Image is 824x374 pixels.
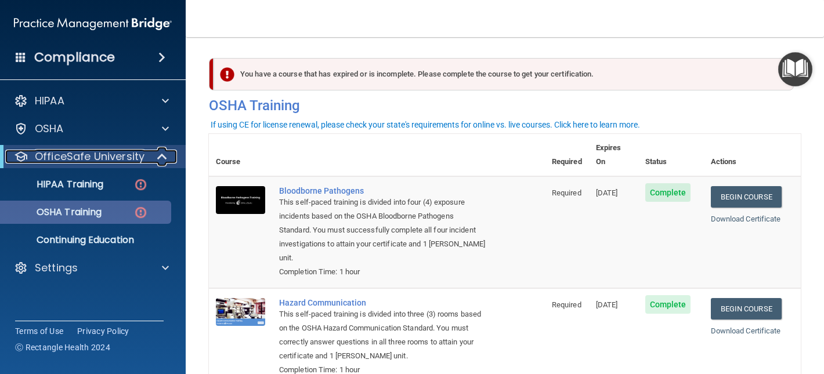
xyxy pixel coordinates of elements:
p: HIPAA [35,94,64,108]
a: OSHA [14,122,169,136]
img: danger-circle.6113f641.png [133,205,148,220]
button: Open Resource Center [778,52,812,86]
span: Required [552,188,581,197]
p: Continuing Education [8,234,166,246]
div: This self-paced training is divided into four (4) exposure incidents based on the OSHA Bloodborne... [279,195,487,265]
a: Download Certificate [711,326,781,335]
a: Download Certificate [711,215,781,223]
img: danger-circle.6113f641.png [133,177,148,192]
a: OfficeSafe University [14,150,168,164]
span: [DATE] [596,188,618,197]
a: Privacy Policy [77,325,129,337]
div: You have a course that has expired or is incomplete. Please complete the course to get your certi... [214,58,794,90]
span: Ⓒ Rectangle Health 2024 [15,342,110,353]
th: Expires On [589,134,638,176]
span: Complete [645,295,691,314]
p: OSHA [35,122,64,136]
img: exclamation-circle-solid-danger.72ef9ffc.png [220,67,234,82]
span: [DATE] [596,300,618,309]
p: HIPAA Training [8,179,103,190]
button: If using CE for license renewal, please check your state's requirements for online vs. live cours... [209,119,642,130]
th: Required [545,134,589,176]
div: If using CE for license renewal, please check your state's requirements for online vs. live cours... [211,121,640,129]
a: Begin Course [711,298,782,319]
p: OSHA Training [8,206,102,218]
h4: Compliance [34,49,115,66]
a: Hazard Communication [279,298,487,307]
a: Settings [14,261,169,275]
a: Bloodborne Pathogens [279,186,487,195]
a: Begin Course [711,186,782,208]
th: Actions [704,134,801,176]
span: Required [552,300,581,309]
span: Complete [645,183,691,202]
th: Status [638,134,704,176]
p: OfficeSafe University [35,150,144,164]
h4: OSHA Training [209,97,801,114]
th: Course [209,134,272,176]
p: Settings [35,261,78,275]
a: HIPAA [14,94,169,108]
div: Completion Time: 1 hour [279,265,487,279]
a: Terms of Use [15,325,63,337]
div: This self-paced training is divided into three (3) rooms based on the OSHA Hazard Communication S... [279,307,487,363]
img: PMB logo [14,12,172,35]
